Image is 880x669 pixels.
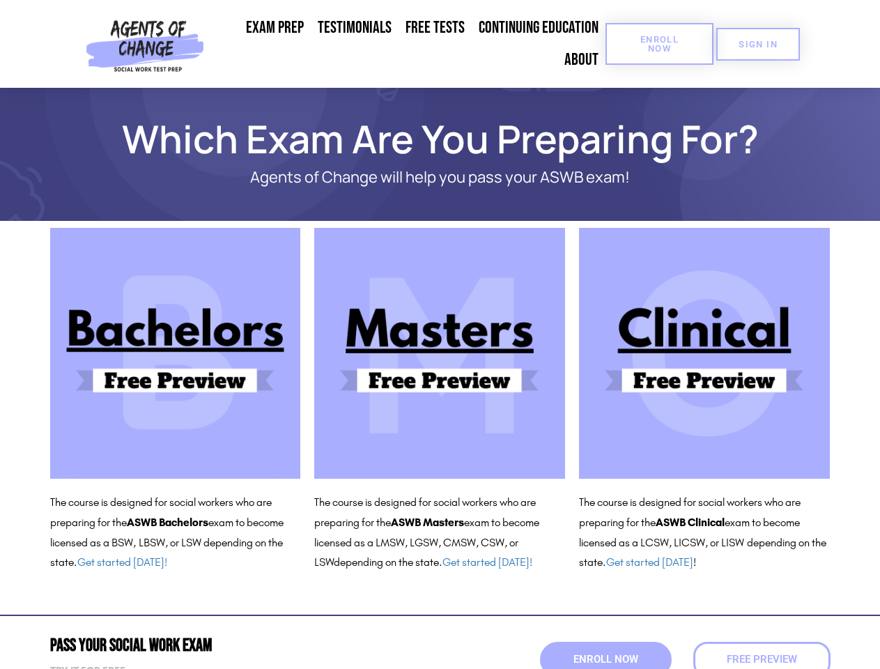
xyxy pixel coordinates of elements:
[77,555,167,569] a: Get started [DATE]!
[628,35,691,53] span: Enroll Now
[334,555,532,569] span: depending on the state.
[99,169,782,186] p: Agents of Change will help you pass your ASWB exam!
[391,516,464,529] b: ASWB Masters
[557,44,605,76] a: About
[603,555,696,569] span: . !
[210,12,605,76] nav: Menu
[50,493,301,573] p: The course is designed for social workers who are preparing for the exam to become licensed as a ...
[605,23,713,65] a: Enroll Now
[472,12,605,44] a: Continuing Education
[50,637,433,654] h2: Pass Your Social Work Exam
[311,12,399,44] a: Testimonials
[606,555,693,569] a: Get started [DATE]
[43,123,837,155] h1: Which Exam Are You Preparing For?
[239,12,311,44] a: Exam Prep
[716,28,800,61] a: SIGN IN
[399,12,472,44] a: Free Tests
[579,493,830,573] p: The course is designed for social workers who are preparing for the exam to become licensed as a ...
[727,654,797,665] span: Free Preview
[573,654,638,665] span: Enroll Now
[656,516,725,529] b: ASWB Clinical
[739,40,778,49] span: SIGN IN
[314,493,565,573] p: The course is designed for social workers who are preparing for the exam to become licensed as a ...
[442,555,532,569] a: Get started [DATE]!
[127,516,208,529] b: ASWB Bachelors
